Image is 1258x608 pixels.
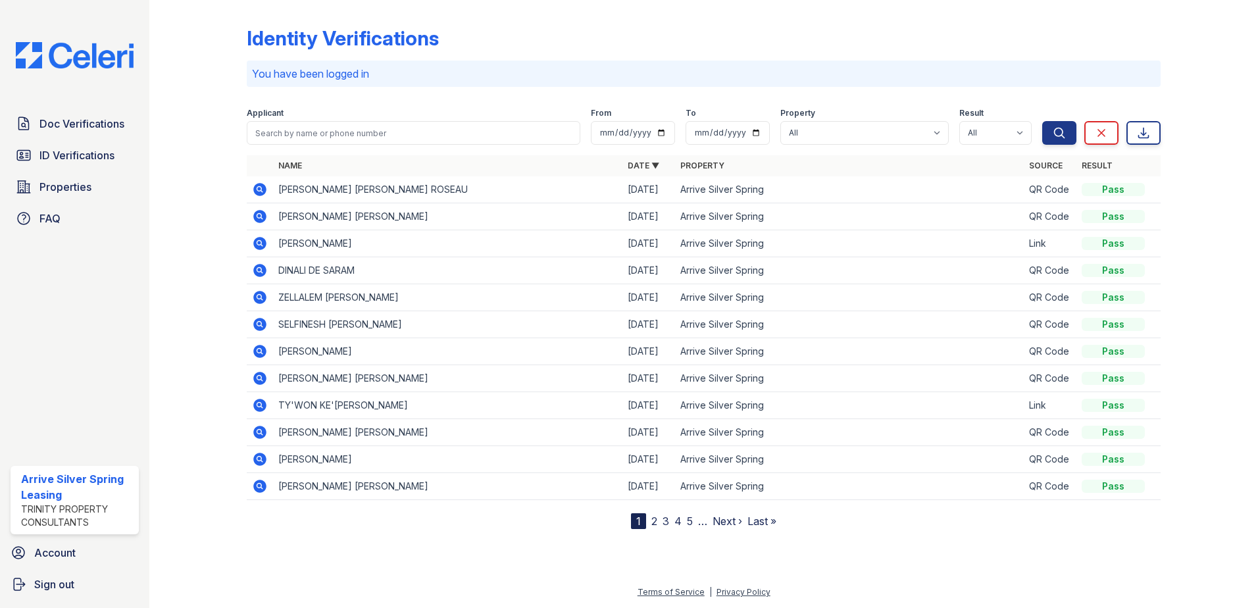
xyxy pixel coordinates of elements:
[675,311,1024,338] td: Arrive Silver Spring
[39,211,61,226] span: FAQ
[273,392,622,419] td: TY'WON KE'[PERSON_NAME]
[1024,311,1076,338] td: QR Code
[273,176,622,203] td: [PERSON_NAME] [PERSON_NAME] ROSEAU
[273,203,622,230] td: [PERSON_NAME] [PERSON_NAME]
[675,365,1024,392] td: Arrive Silver Spring
[273,284,622,311] td: ZELLALEM [PERSON_NAME]
[247,26,439,50] div: Identity Verifications
[5,540,144,566] a: Account
[674,515,682,528] a: 4
[273,473,622,500] td: [PERSON_NAME] [PERSON_NAME]
[663,515,669,528] a: 3
[622,473,675,500] td: [DATE]
[713,515,742,528] a: Next ›
[1082,210,1145,223] div: Pass
[11,205,139,232] a: FAQ
[1082,480,1145,493] div: Pass
[278,161,302,170] a: Name
[686,108,696,118] label: To
[1082,372,1145,385] div: Pass
[273,338,622,365] td: [PERSON_NAME]
[1082,318,1145,331] div: Pass
[622,392,675,419] td: [DATE]
[631,513,646,529] div: 1
[622,419,675,446] td: [DATE]
[39,116,124,132] span: Doc Verifications
[247,121,580,145] input: Search by name or phone number
[1082,161,1113,170] a: Result
[11,142,139,168] a: ID Verifications
[1029,161,1063,170] a: Source
[709,587,712,597] div: |
[628,161,659,170] a: Date ▼
[11,174,139,200] a: Properties
[273,365,622,392] td: [PERSON_NAME] [PERSON_NAME]
[273,419,622,446] td: [PERSON_NAME] [PERSON_NAME]
[273,230,622,257] td: [PERSON_NAME]
[273,257,622,284] td: DINALI DE SARAM
[675,446,1024,473] td: Arrive Silver Spring
[1024,446,1076,473] td: QR Code
[1024,392,1076,419] td: Link
[675,419,1024,446] td: Arrive Silver Spring
[11,111,139,137] a: Doc Verifications
[273,311,622,338] td: SELFINESH [PERSON_NAME]
[21,503,134,529] div: Trinity Property Consultants
[39,147,114,163] span: ID Verifications
[1024,257,1076,284] td: QR Code
[1082,183,1145,196] div: Pass
[1024,284,1076,311] td: QR Code
[247,108,284,118] label: Applicant
[34,545,76,561] span: Account
[1024,365,1076,392] td: QR Code
[273,446,622,473] td: [PERSON_NAME]
[622,446,675,473] td: [DATE]
[1082,453,1145,466] div: Pass
[675,257,1024,284] td: Arrive Silver Spring
[622,257,675,284] td: [DATE]
[1024,230,1076,257] td: Link
[651,515,657,528] a: 2
[1024,203,1076,230] td: QR Code
[5,571,144,597] a: Sign out
[675,176,1024,203] td: Arrive Silver Spring
[1024,419,1076,446] td: QR Code
[591,108,611,118] label: From
[959,108,984,118] label: Result
[780,108,815,118] label: Property
[622,284,675,311] td: [DATE]
[622,311,675,338] td: [DATE]
[39,179,91,195] span: Properties
[675,203,1024,230] td: Arrive Silver Spring
[1082,237,1145,250] div: Pass
[1082,345,1145,358] div: Pass
[638,587,705,597] a: Terms of Service
[622,230,675,257] td: [DATE]
[717,587,770,597] a: Privacy Policy
[675,473,1024,500] td: Arrive Silver Spring
[21,471,134,503] div: Arrive Silver Spring Leasing
[747,515,776,528] a: Last »
[622,203,675,230] td: [DATE]
[698,513,707,529] span: …
[675,284,1024,311] td: Arrive Silver Spring
[622,176,675,203] td: [DATE]
[675,392,1024,419] td: Arrive Silver Spring
[1024,473,1076,500] td: QR Code
[622,338,675,365] td: [DATE]
[5,42,144,68] img: CE_Logo_Blue-a8612792a0a2168367f1c8372b55b34899dd931a85d93a1a3d3e32e68fde9ad4.png
[622,365,675,392] td: [DATE]
[1024,176,1076,203] td: QR Code
[1082,264,1145,277] div: Pass
[1082,291,1145,304] div: Pass
[680,161,724,170] a: Property
[1082,399,1145,412] div: Pass
[252,66,1155,82] p: You have been logged in
[675,230,1024,257] td: Arrive Silver Spring
[1024,338,1076,365] td: QR Code
[687,515,693,528] a: 5
[34,576,74,592] span: Sign out
[675,338,1024,365] td: Arrive Silver Spring
[1082,426,1145,439] div: Pass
